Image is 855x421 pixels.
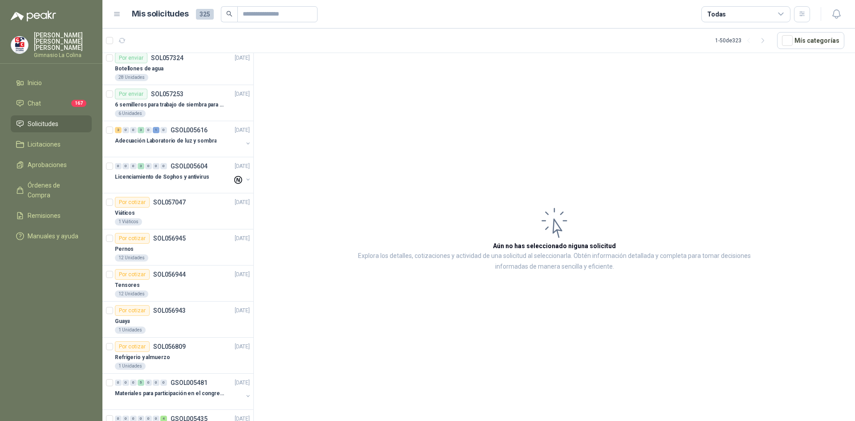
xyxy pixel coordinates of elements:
p: [DATE] [235,54,250,62]
p: Licenciamiento de Sophos y antivirus [115,173,209,181]
a: Por cotizarSOL056944[DATE] Tensores12 Unidades [102,266,253,302]
div: 0 [145,163,152,169]
a: 2 0 0 3 0 1 0 GSOL005616[DATE] Adecuación Laboratorio de luz y sombra [115,125,252,153]
div: 0 [153,163,159,169]
span: Remisiones [28,211,61,221]
p: [DATE] [235,162,250,171]
p: SOL056944 [153,271,186,278]
span: Aprobaciones [28,160,67,170]
div: 3 [138,127,144,133]
div: 12 Unidades [115,290,148,298]
a: Manuales y ayuda [11,228,92,245]
a: Solicitudes [11,115,92,132]
a: Aprobaciones [11,156,92,173]
span: Solicitudes [28,119,58,129]
p: Adecuación Laboratorio de luz y sombra [115,137,216,145]
div: Por cotizar [115,305,150,316]
div: 2 [115,127,122,133]
div: 0 [122,380,129,386]
p: SOL056943 [153,307,186,314]
span: Órdenes de Compra [28,180,83,200]
div: 0 [122,163,129,169]
p: Viáticos [115,209,135,217]
div: 12 Unidades [115,254,148,262]
div: 0 [130,380,137,386]
p: Pernos [115,245,134,253]
div: Por cotizar [115,197,150,208]
div: 5 [138,380,144,386]
a: Por enviarSOL057253[DATE] 6 semilleros para trabajo de siembra para estudiantes en la granja6 Uni... [102,85,253,121]
div: 0 [160,163,167,169]
p: [DATE] [235,270,250,279]
p: Explora los detalles, cotizaciones y actividad de una solicitud al seleccionarla. Obtén informaci... [343,251,766,272]
div: 0 [145,380,152,386]
span: Chat [28,98,41,108]
span: 325 [196,9,214,20]
span: search [226,11,232,17]
div: 1 - 50 de 323 [715,33,770,48]
p: [DATE] [235,343,250,351]
div: 3 [138,163,144,169]
p: GSOL005604 [171,163,208,169]
div: 0 [115,380,122,386]
a: 0 0 0 5 0 0 0 GSOL005481[DATE] Materiales para participación en el congreso, UI [115,377,252,406]
a: Licitaciones [11,136,92,153]
span: 167 [71,100,86,107]
button: Mís categorías [777,32,844,49]
p: Tensores [115,281,140,290]
a: Por cotizarSOL057047[DATE] Viáticos1 Viáticos [102,193,253,229]
div: Todas [707,9,726,19]
div: 0 [160,380,167,386]
div: Por enviar [115,89,147,99]
p: SOL056809 [153,343,186,350]
div: 0 [160,127,167,133]
p: [PERSON_NAME] [PERSON_NAME] [PERSON_NAME] [34,32,92,51]
p: Refrigerio y almuerzo [115,353,170,362]
p: Guaya [115,317,130,326]
p: [DATE] [235,90,250,98]
p: [DATE] [235,126,250,135]
a: Chat167 [11,95,92,112]
div: 0 [153,380,159,386]
div: 6 Unidades [115,110,146,117]
p: [DATE] [235,234,250,243]
p: SOL057324 [151,55,183,61]
h1: Mis solicitudes [132,8,189,20]
div: 0 [145,127,152,133]
div: 28 Unidades [115,74,148,81]
p: SOL057047 [153,199,186,205]
div: 1 Viáticos [115,218,142,225]
a: 0 0 0 3 0 0 0 GSOL005604[DATE] Licenciamiento de Sophos y antivirus [115,161,252,189]
span: Inicio [28,78,42,88]
div: 0 [122,127,129,133]
p: GSOL005481 [171,380,208,386]
div: 1 Unidades [115,363,146,370]
div: 0 [130,163,137,169]
p: Gimnasio La Colina [34,53,92,58]
p: [DATE] [235,379,250,387]
p: SOL057253 [151,91,183,97]
a: Órdenes de Compra [11,177,92,204]
div: Por cotizar [115,341,150,352]
div: 1 Unidades [115,327,146,334]
div: 1 [153,127,159,133]
p: [DATE] [235,307,250,315]
p: [DATE] [235,198,250,207]
a: Remisiones [11,207,92,224]
div: Por enviar [115,53,147,63]
div: Por cotizar [115,269,150,280]
div: Por cotizar [115,233,150,244]
h3: Aún no has seleccionado niguna solicitud [493,241,616,251]
p: Botellones de agua [115,65,163,73]
a: Por cotizarSOL056809[DATE] Refrigerio y almuerzo1 Unidades [102,338,253,374]
span: Licitaciones [28,139,61,149]
img: Company Logo [11,37,28,53]
div: 0 [115,163,122,169]
span: Manuales y ayuda [28,231,78,241]
img: Logo peakr [11,11,56,21]
a: Por enviarSOL057324[DATE] Botellones de agua28 Unidades [102,49,253,85]
p: SOL056945 [153,235,186,241]
a: Por cotizarSOL056943[DATE] Guaya1 Unidades [102,302,253,338]
div: 0 [130,127,137,133]
a: Por cotizarSOL056945[DATE] Pernos12 Unidades [102,229,253,266]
